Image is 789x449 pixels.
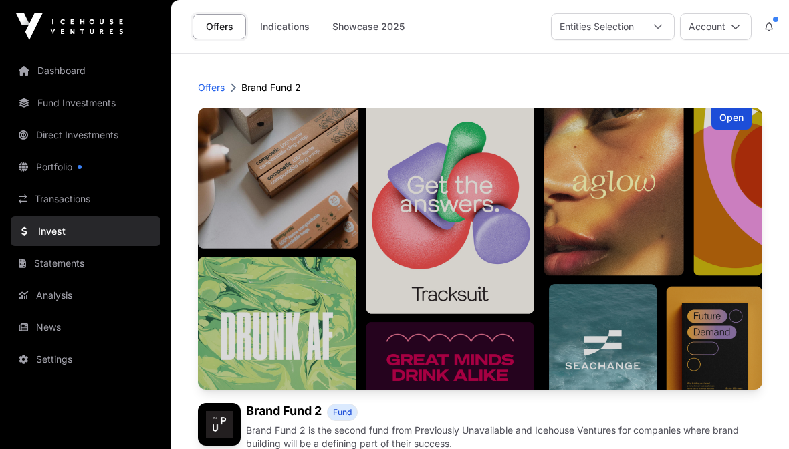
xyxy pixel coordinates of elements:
[680,13,752,40] button: Account
[198,81,225,94] a: Offers
[11,152,160,182] a: Portfolio
[11,216,160,246] a: Invest
[11,56,160,86] a: Dashboard
[11,345,160,374] a: Settings
[711,108,752,130] div: Open
[241,81,301,94] p: Brand Fund 2
[246,403,322,421] h1: Brand Fund 2
[11,249,160,278] a: Statements
[251,14,318,39] a: Indications
[324,14,413,39] a: Showcase 2025
[11,313,160,342] a: News
[198,108,762,390] img: Brand Fund 2
[11,281,160,310] a: Analysis
[11,184,160,214] a: Transactions
[193,14,246,39] a: Offers
[552,14,642,39] div: Entities Selection
[16,13,123,40] img: Icehouse Ventures Logo
[11,120,160,150] a: Direct Investments
[198,403,241,446] img: Brand Fund 2
[11,88,160,118] a: Fund Investments
[333,407,352,418] span: Fund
